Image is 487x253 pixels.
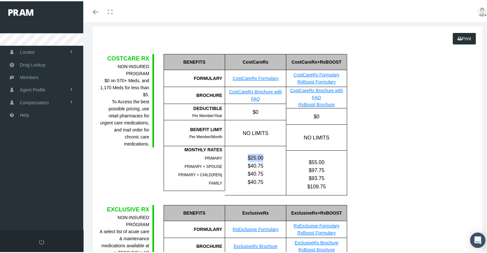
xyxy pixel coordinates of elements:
[225,153,286,161] div: $25.00
[164,145,222,152] div: MONTHLY RATES
[470,231,485,247] div: Open Intercom Messenger
[294,222,339,227] a: RxExclusive Formulary
[229,88,282,100] a: CostCareRx Brochure with FAQ
[164,220,225,237] div: FORMULARY
[178,171,222,176] span: PRIMARY + CHILD(REN)
[164,104,222,111] div: DEDUCTIBLE
[298,101,335,106] a: RxBoost Brochure
[232,75,278,80] a: CostCareRx Formulary
[286,204,347,220] div: ExclusiveRx+RxBOOST
[209,180,222,184] span: FAMILY
[99,204,149,213] div: EXCLUSIVE RX
[286,123,347,149] div: NO LIMITS
[225,204,286,220] div: ExclusiveRx
[286,157,347,165] div: $55.00
[205,155,222,159] span: PRIMARY
[225,177,286,185] div: $40.75
[164,69,225,86] div: FORMULARY
[225,119,286,145] div: NO LIMITS
[286,173,347,181] div: $93.75
[8,8,33,14] img: PRAM_20_x_78.png
[20,45,35,57] span: Locator
[118,63,149,75] b: NON-INSURED PROGRAM
[164,204,225,220] div: BENEFITS
[298,246,335,251] a: RxBoost Brochure
[286,107,347,123] div: $0
[164,53,225,69] div: BENEFITS
[225,169,286,177] div: $40.75
[477,6,487,15] img: user-placeholder.jpg
[164,125,222,132] div: BENEFIT LIMIT
[290,87,343,99] a: CostCareRx Brochure with FAQ
[225,161,286,169] div: $40.75
[294,71,339,76] a: CostCareRx Formulary
[297,78,336,83] a: RxBoost Formulary
[453,32,476,43] a: Print
[20,58,45,70] span: Drug Lookup
[99,53,149,62] div: COSTCARE RX
[20,83,45,95] span: Agent Profile
[225,103,286,119] div: $0
[286,53,347,69] div: CostCareRx+RxBOOST
[234,242,278,248] a: ExclusiveRx Brochure
[164,86,225,103] div: BROCHURE
[286,181,347,189] div: $109.75
[99,62,149,146] div: $0 on 570+ Meds, and 1,170 Meds for less than $5. To Access the best possible pricing, use retail...
[295,239,338,244] a: ExclusiveRx Brochure
[232,225,278,231] a: RxExclusive Formulary
[225,53,286,69] div: CostCareRx
[286,165,347,173] div: $97.75
[118,214,149,226] b: NON-INSURED PROGRAM
[297,229,336,234] a: RxBoost Formulary
[20,70,38,82] span: Members
[192,112,222,117] span: Per Member/Year
[184,163,222,168] span: PRIMARY + SPOUSE
[20,95,49,107] span: Compensation
[189,133,222,138] span: Per Member/Month
[20,108,29,120] span: Help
